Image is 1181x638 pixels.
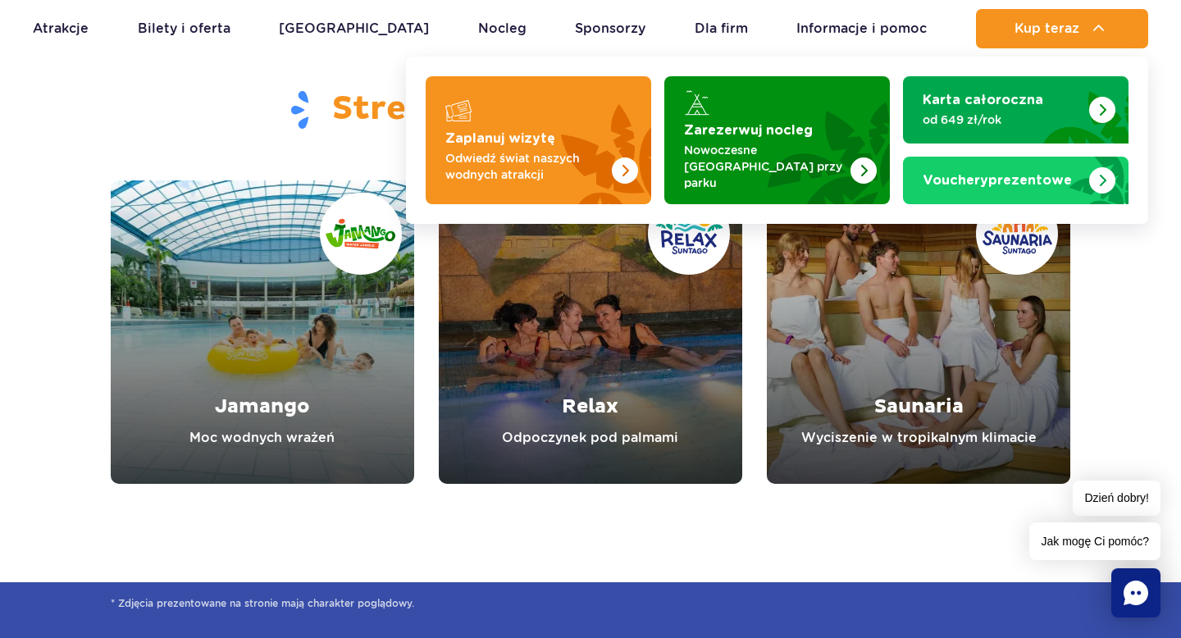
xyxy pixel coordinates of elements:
a: Sponsorzy [575,9,645,48]
a: Jamango [111,180,414,484]
a: Zaplanuj wizytę [426,76,651,204]
a: Atrakcje [33,9,89,48]
span: * Zdjęcia prezentowane na stronie mają charakter poglądowy. [111,595,1071,612]
a: Saunaria [767,180,1070,484]
span: Kup teraz [1015,21,1079,36]
a: Vouchery prezentowe [903,157,1129,204]
a: Bilety i oferta [138,9,230,48]
a: Dla firm [695,9,748,48]
a: Karta całoroczna [903,76,1129,144]
a: Relax [439,180,742,484]
p: Odwiedź świat naszych wodnych atrakcji [445,150,605,183]
button: Kup teraz [976,9,1148,48]
span: Strefy [332,89,442,130]
p: od 649 zł/rok [923,112,1083,128]
a: Zarezerwuj nocleg [664,76,890,204]
a: Nocleg [478,9,527,48]
a: Informacje i pomoc [796,9,927,48]
span: Jak mogę Ci pomóc? [1029,522,1160,560]
strong: Zaplanuj wizytę [445,132,555,145]
strong: Zarezerwuj nocleg [684,124,813,137]
strong: prezentowe [923,174,1072,187]
p: Nowoczesne [GEOGRAPHIC_DATA] przy parku [684,142,844,191]
h2: tematyczne dla każdego [111,89,1071,131]
a: [GEOGRAPHIC_DATA] [279,9,429,48]
span: Vouchery [923,174,988,187]
strong: Karta całoroczna [923,93,1043,107]
div: Chat [1111,568,1160,617]
span: Dzień dobry! [1073,481,1160,516]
